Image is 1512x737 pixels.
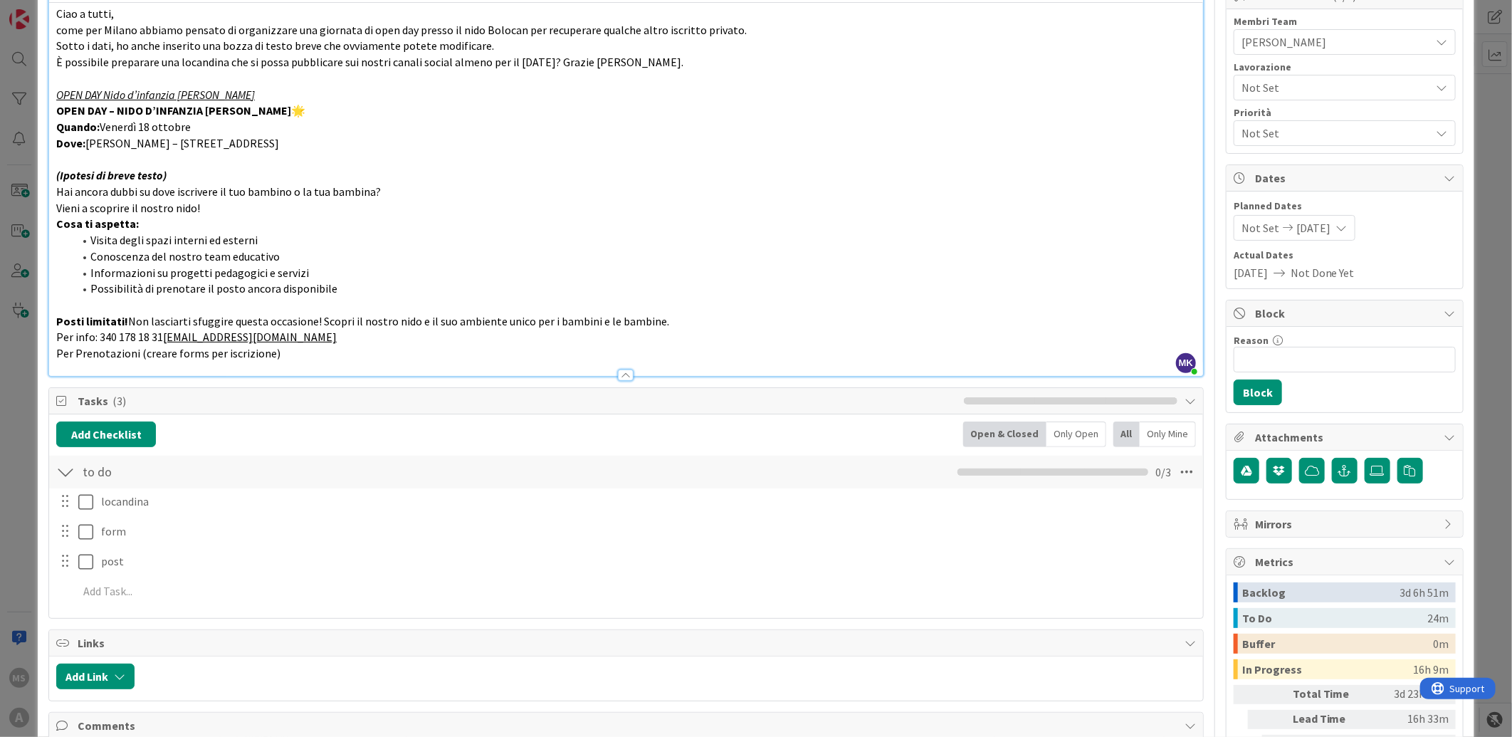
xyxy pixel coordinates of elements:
span: [DATE] [1296,219,1330,236]
span: MK [1176,353,1196,373]
span: Possibilità di prenotare il posto ancora disponibile [90,281,337,296]
span: [PERSON_NAME] [1241,33,1431,51]
span: Non lasciarti sfuggire questa occasione! Scopri il nostro nido e il suo ambiente unico per i bamb... [128,314,669,328]
div: Open & Closed [963,422,1046,447]
span: Informazioni su progetti pedagogici e servizi [90,266,309,280]
div: Priorità [1234,108,1456,117]
span: Mirrors [1255,516,1437,533]
p: locandina [101,493,1192,510]
span: come per Milano abbiamo pensato di organizzare una giornata di open day presso il nido Bolocan pe... [56,23,747,37]
span: Attachments [1255,429,1437,446]
div: 24m [1428,608,1449,628]
span: [DATE] [1234,264,1268,281]
div: Total Time [1293,685,1371,704]
a: [EMAIL_ADDRESS][DOMAIN_NAME] [163,330,337,344]
div: 0m [1434,634,1449,654]
div: Lavorazione [1234,62,1456,72]
button: Add Link [56,664,135,689]
span: Not Set [1241,78,1424,98]
span: Not Set [1241,125,1431,142]
span: Per Prenotazioni (creare forms per iscrizione) [56,346,280,360]
div: All [1113,422,1140,447]
button: Block [1234,380,1282,405]
div: 3d 6h 51m [1400,582,1449,602]
span: Conoscenza del nostro team educativo [90,249,280,263]
span: [PERSON_NAME] – [STREET_ADDRESS] [85,136,279,150]
span: Dates [1255,169,1437,187]
strong: 🌟 [291,103,305,117]
strong: Dove: [56,136,85,150]
p: form [101,523,1192,540]
div: 16h 9m [1414,659,1449,679]
span: Comments [78,717,1177,734]
span: ( 3 ) [112,394,126,408]
u: OPEN DAY Nido d’infanzia [PERSON_NAME] [56,88,255,102]
span: Venerdì 18 ottobre [100,120,191,134]
p: post [101,553,1192,570]
strong: OPEN DAY – NIDO D’INFANZIA [PERSON_NAME] [56,103,291,117]
label: Reason [1234,334,1269,347]
strong: Posti limitati! [56,314,128,328]
span: Links [78,634,1177,652]
span: Planned Dates [1234,199,1456,214]
span: È possibile preparare una locandina che si possa pubblicare sui nostri canali social almeno per i... [56,55,683,69]
span: Per info: 340 178 18 31 [56,330,163,344]
span: Ciao a tutti, [56,6,114,21]
span: Not Set [1241,219,1279,236]
button: Add Checklist [56,422,156,447]
div: Lead Time [1293,710,1371,729]
span: Block [1255,305,1437,322]
div: Membri Team [1234,16,1456,26]
input: Add Checklist... [78,459,398,485]
em: (Ipotesi di breve testo) [56,168,167,182]
strong: Quando: [56,120,100,134]
div: Only Mine [1140,422,1196,447]
div: In Progress [1242,659,1414,679]
span: Support [30,2,65,19]
span: Not Done Yet [1291,264,1355,281]
div: Backlog [1242,582,1400,602]
span: 0 / 3 [1155,464,1171,481]
div: Buffer [1242,634,1434,654]
span: Actual Dates [1234,248,1456,263]
span: Vieni a scoprire il nostro nido! [56,201,200,215]
span: Visita degli spazi interni ed esterni [90,233,258,247]
span: Hai ancora dubbi su dove iscrivere il tuo bambino o la tua bambina? [56,184,381,199]
span: Metrics [1255,553,1437,570]
span: Tasks [78,392,957,409]
div: 3d 23h 24m [1377,685,1449,704]
div: Only Open [1046,422,1106,447]
strong: Cosa ti aspetta: [56,216,139,231]
div: To Do [1242,608,1428,628]
span: Sotto i dati, ho anche inserito una bozza di testo breve che ovviamente potete modificare. [56,38,494,53]
div: 16h 33m [1377,710,1449,729]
